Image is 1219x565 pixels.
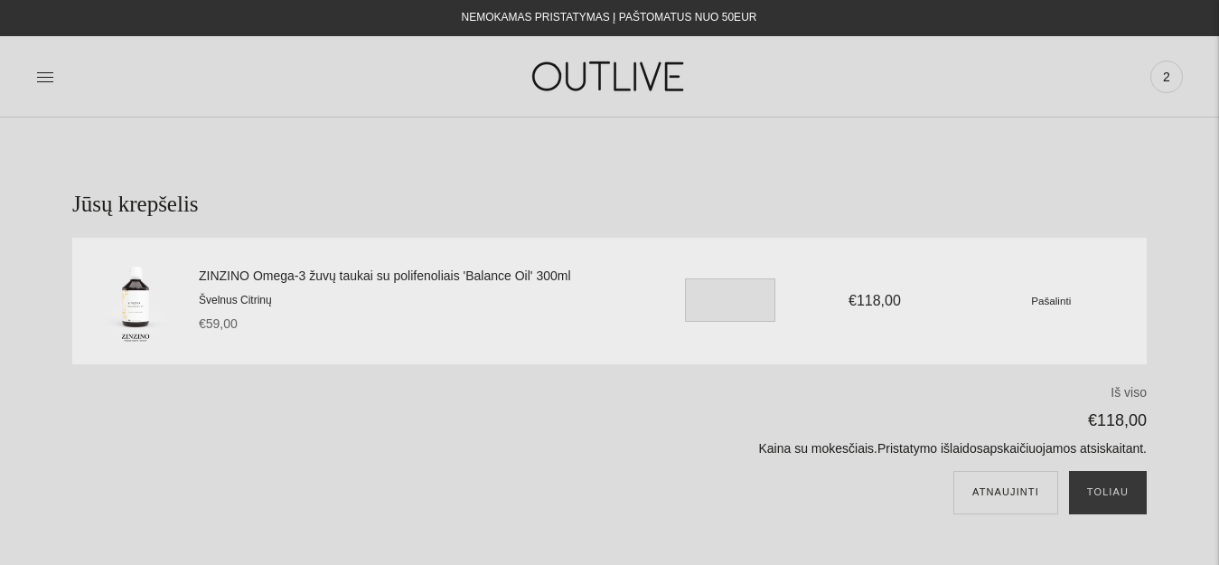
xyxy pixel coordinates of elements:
[685,278,775,322] input: Translation missing: en.cart.general.item_quantity
[1031,295,1071,306] small: Pašalinti
[90,256,181,346] img: ZINZINO Omega-3 žuvų taukai su polifenoliais 'Balance Oil' 300ml - Švelnus Citrinų
[448,382,1147,404] p: Iš viso
[1154,64,1179,89] span: 2
[72,190,1147,220] h1: Jūsų krepšelis
[953,471,1058,514] button: Atnaujinti
[1069,471,1147,514] button: Toliau
[199,291,646,310] p: Švelnus Citrinų
[1150,57,1183,97] a: 2
[1031,293,1071,307] a: Pašalinti
[199,266,646,287] a: ZINZINO Omega-3 žuvų taukai su polifenoliais 'Balance Oil' 300ml
[448,407,1147,435] p: €118,00
[448,438,1147,460] p: Kaina su mokesčiais. apskaičiuojamos atsiskaitant.
[462,7,757,29] div: NEMOKAMAS PRISTATYMAS Į PAŠTOMATUS NUO 50EUR
[797,288,952,313] div: €118,00
[877,441,983,456] a: Pristatymo išlaidos
[497,45,723,108] img: OUTLIVE
[199,314,646,335] div: €59,00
